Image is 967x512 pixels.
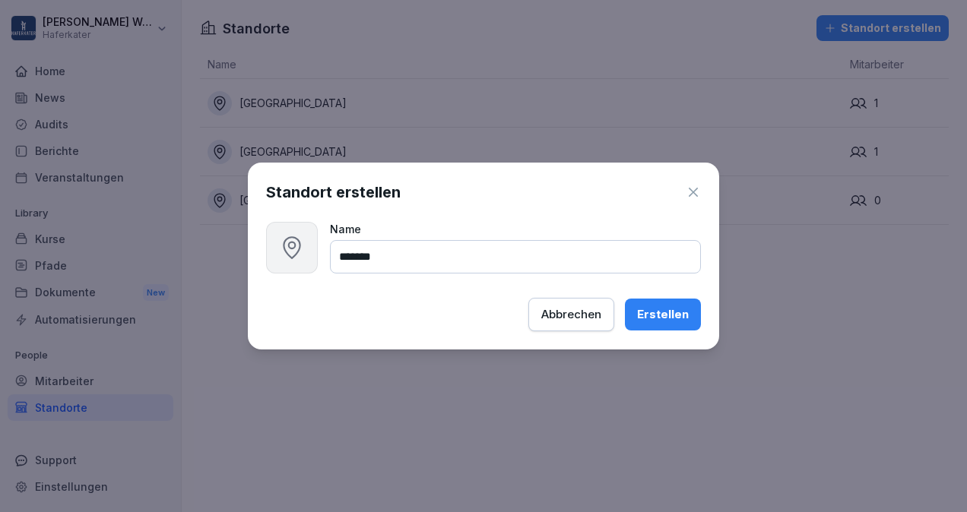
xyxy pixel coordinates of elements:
[528,298,614,331] button: Abbrechen
[541,306,601,323] div: Abbrechen
[625,299,701,330] button: Erstellen
[330,223,361,235] span: Name
[637,306,689,323] div: Erstellen
[266,181,401,204] h1: Standort erstellen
